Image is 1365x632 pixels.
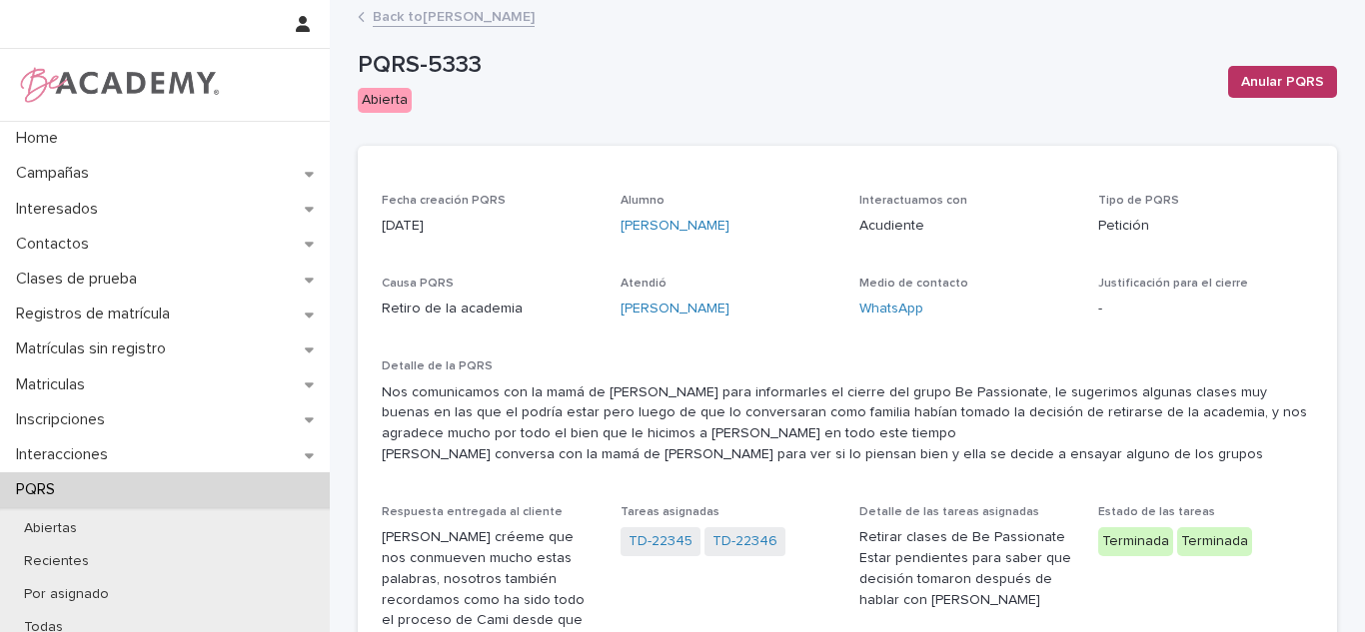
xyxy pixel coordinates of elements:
p: Home [8,129,74,148]
p: - [1098,299,1313,319]
span: Causa PQRS [382,278,454,290]
a: [PERSON_NAME] [621,216,729,237]
p: Inscripciones [8,410,121,429]
p: Contactos [8,235,105,254]
span: Detalle de la PQRS [382,360,493,372]
p: PQRS-5333 [358,51,1212,80]
img: WPrjXfSUmiLcdUfaYY4Q [16,65,221,105]
a: Back to[PERSON_NAME] [373,4,535,27]
div: Abierta [358,88,412,113]
span: Estado de las tareas [1098,506,1215,518]
span: Fecha creación PQRS [382,195,506,207]
a: [PERSON_NAME] [621,299,729,319]
p: Recientes [8,553,105,570]
p: Interesados [8,200,114,219]
span: Anular PQRS [1241,72,1324,92]
span: Alumno [621,195,665,207]
span: Interactuamos con [859,195,967,207]
span: Tipo de PQRS [1098,195,1179,207]
p: Retiro de la academia [382,299,597,319]
div: Terminada [1098,527,1173,556]
p: Nos comunicamos con la mamá de [PERSON_NAME] para informarles el cierre del grupo Be Passionate, ... [382,382,1313,465]
a: WhatsApp [859,299,923,319]
p: Por asignado [8,586,125,603]
span: Medio de contacto [859,278,968,290]
p: PQRS [8,480,71,499]
p: Campañas [8,164,105,183]
p: Interacciones [8,445,124,464]
p: Petición [1098,216,1313,237]
span: Tareas asignadas [621,506,719,518]
p: Registros de matrícula [8,305,186,323]
p: Clases de prueba [8,270,153,289]
button: Anular PQRS [1228,66,1337,98]
p: Retirar clases de Be Passionate Estar pendientes para saber que decisión tomaron después de habla... [859,527,1074,610]
p: [DATE] [382,216,597,237]
span: Justificación para el cierre [1098,278,1248,290]
div: Terminada [1177,527,1252,556]
p: Matriculas [8,375,101,394]
a: TD-22345 [629,531,692,552]
p: Matrículas sin registro [8,339,182,358]
span: Atendió [621,278,667,290]
span: Respuesta entregada al cliente [382,506,563,518]
span: Detalle de las tareas asignadas [859,506,1039,518]
a: TD-22346 [712,531,777,552]
p: Acudiente [859,216,1074,237]
p: Abiertas [8,520,93,537]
